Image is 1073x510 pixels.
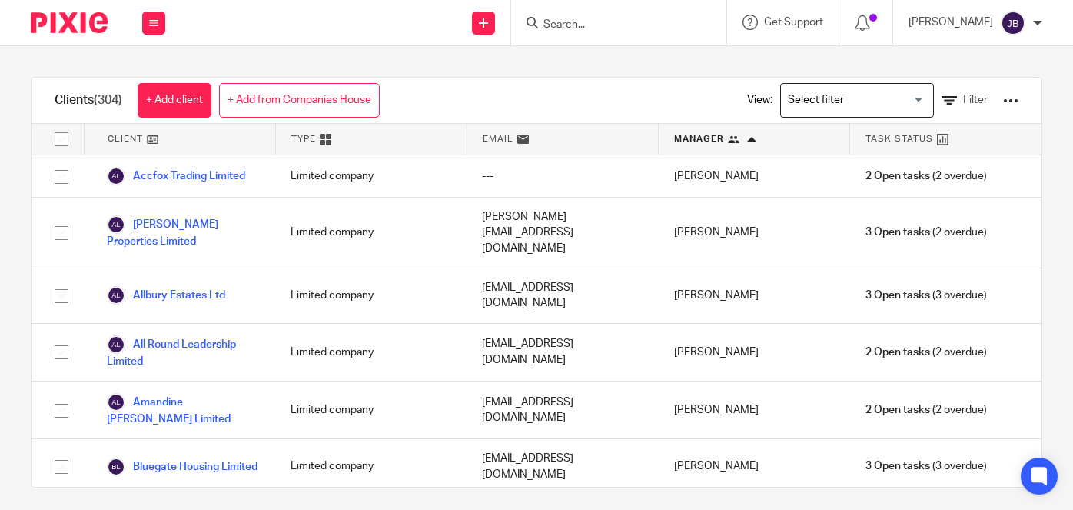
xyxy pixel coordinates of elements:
[467,198,658,268] div: [PERSON_NAME][EMAIL_ADDRESS][DOMAIN_NAME]
[467,324,658,381] div: [EMAIL_ADDRESS][DOMAIN_NAME]
[963,95,988,105] span: Filter
[275,439,467,494] div: Limited company
[865,288,987,303] span: (3 overdue)
[94,94,122,106] span: (304)
[47,125,76,154] input: Select all
[107,393,125,412] img: svg%3E
[724,78,1018,123] div: View:
[275,324,467,381] div: Limited company
[865,168,930,184] span: 2 Open tasks
[865,345,987,360] span: (2 overdue)
[467,382,658,438] div: [EMAIL_ADDRESS][DOMAIN_NAME]
[291,132,316,145] span: Type
[764,17,823,28] span: Get Support
[467,155,658,197] div: ---
[107,393,260,427] a: Amandine [PERSON_NAME] Limited
[219,83,380,118] a: + Add from Companies House
[865,225,930,240] span: 3 Open tasks
[674,132,724,145] span: Manager
[107,458,257,476] a: Bluegate Housing Limited
[107,458,125,476] img: svg%3E
[865,132,933,145] span: Task Status
[780,83,934,118] div: Search for option
[909,15,993,30] p: [PERSON_NAME]
[865,458,930,474] span: 3 Open tasks
[782,87,925,114] input: Search for option
[107,167,125,185] img: svg%3E
[275,382,467,438] div: Limited company
[865,402,987,418] span: (2 overdue)
[107,286,125,305] img: svg%3E
[1001,11,1025,35] img: svg%3E
[275,268,467,323] div: Limited company
[659,268,850,323] div: [PERSON_NAME]
[108,132,143,145] span: Client
[659,324,850,381] div: [PERSON_NAME]
[865,458,987,474] span: (3 overdue)
[865,345,930,360] span: 2 Open tasks
[659,155,850,197] div: [PERSON_NAME]
[865,168,987,184] span: (2 overdue)
[865,402,930,418] span: 2 Open tasks
[107,335,260,369] a: All Round Leadership Limited
[659,198,850,268] div: [PERSON_NAME]
[107,335,125,354] img: svg%3E
[107,167,245,185] a: Accfox Trading Limited
[542,18,680,32] input: Search
[31,12,108,33] img: Pixie
[467,268,658,323] div: [EMAIL_ADDRESS][DOMAIN_NAME]
[659,382,850,438] div: [PERSON_NAME]
[55,92,122,108] h1: Clients
[107,215,260,249] a: [PERSON_NAME] Properties Limited
[865,225,987,240] span: (2 overdue)
[275,155,467,197] div: Limited company
[659,439,850,494] div: [PERSON_NAME]
[483,132,513,145] span: Email
[275,198,467,268] div: Limited company
[107,286,225,305] a: Allbury Estates Ltd
[138,83,211,118] a: + Add client
[107,215,125,234] img: svg%3E
[467,439,658,494] div: [EMAIL_ADDRESS][DOMAIN_NAME]
[865,288,930,303] span: 3 Open tasks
